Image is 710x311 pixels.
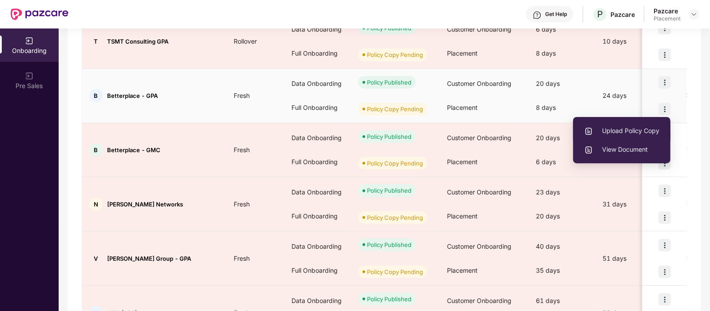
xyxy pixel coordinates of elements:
[447,104,478,111] span: Placement
[107,255,191,262] span: [PERSON_NAME] Group - GPA
[367,105,423,113] div: Policy Copy Pending
[367,50,423,59] div: Policy Copy Pending
[25,72,34,81] img: svg+xml;base64,PHN2ZyB3aWR0aD0iMjAiIGhlaWdodD0iMjAiIHZpZXdCb3g9IjAgMCAyMCAyMCIgZmlsbD0ibm9uZSIgeG...
[107,201,183,208] span: [PERSON_NAME] Networks
[107,146,160,153] span: Betterplace - GMC
[529,72,595,96] div: 20 days
[447,212,478,220] span: Placement
[447,297,511,304] span: Customer Onboarding
[654,15,681,22] div: Placement
[529,180,595,204] div: 23 days
[658,48,671,61] img: icon
[545,11,567,18] div: Get Help
[658,103,671,115] img: icon
[529,126,595,150] div: 20 days
[227,254,257,262] span: Fresh
[658,293,671,306] img: icon
[89,35,103,48] div: T
[227,92,257,99] span: Fresh
[284,150,351,174] div: Full Onboarding
[584,126,659,136] span: Upload Policy Copy
[89,252,103,265] div: V
[367,159,423,168] div: Policy Copy Pending
[367,213,423,222] div: Policy Copy Pending
[227,146,257,153] span: Fresh
[690,11,698,18] img: svg+xml;base64,PHN2ZyBpZD0iRHJvcGRvd24tMzJ4MzIiIHhtbG5zPSJodHRwOi8vd3d3LnczLm9yZy8yMDAwL3N2ZyIgd2...
[658,211,671,224] img: icon
[533,11,542,20] img: svg+xml;base64,PHN2ZyBpZD0iSGVscC0zMngzMiIgeG1sbnM9Imh0dHA6Ly93d3cudzMub3JnLzIwMDAvc3ZnIiB3aWR0aD...
[447,267,478,274] span: Placement
[107,38,168,45] span: TSMT Consulting GPA
[529,96,595,120] div: 8 days
[447,25,511,33] span: Customer Onboarding
[595,199,671,209] div: 31 days
[584,145,593,154] img: svg+xml;base64,PHN2ZyBpZD0iVXBsb2FkX0xvZ3MiIGRhdGEtbmFtZT0iVXBsb2FkIExvZ3MiIHhtbG5zPSJodHRwOi8vd3...
[595,36,671,46] div: 10 days
[284,180,351,204] div: Data Onboarding
[447,158,478,166] span: Placement
[529,204,595,228] div: 20 days
[11,8,68,20] img: New Pazcare Logo
[658,76,671,89] img: icon
[529,41,595,65] div: 8 days
[227,37,264,45] span: Rollover
[367,240,411,249] div: Policy Published
[529,150,595,174] div: 6 days
[25,36,34,45] img: svg+xml;base64,PHN2ZyB3aWR0aD0iMjAiIGhlaWdodD0iMjAiIHZpZXdCb3g9IjAgMCAyMCAyMCIgZmlsbD0ibm9uZSIgeG...
[658,185,671,197] img: icon
[447,134,511,141] span: Customer Onboarding
[284,126,351,150] div: Data Onboarding
[227,200,257,208] span: Fresh
[597,9,603,20] span: P
[584,127,593,136] img: svg+xml;base64,PHN2ZyBpZD0iVXBsb2FkX0xvZ3MiIGRhdGEtbmFtZT0iVXBsb2FkIExvZ3MiIHhtbG5zPSJodHRwOi8vd3...
[284,234,351,258] div: Data Onboarding
[284,258,351,283] div: Full Onboarding
[284,72,351,96] div: Data Onboarding
[447,188,511,196] span: Customer Onboarding
[595,91,671,101] div: 24 days
[367,132,411,141] div: Policy Published
[367,267,423,276] div: Policy Copy Pending
[584,145,659,154] span: View Document
[367,78,411,87] div: Policy Published
[284,41,351,65] div: Full Onboarding
[89,143,103,157] div: B
[658,239,671,251] img: icon
[595,254,671,263] div: 51 days
[89,198,103,211] div: N
[529,258,595,283] div: 35 days
[367,186,411,195] div: Policy Published
[367,295,411,303] div: Policy Published
[284,17,351,41] div: Data Onboarding
[529,234,595,258] div: 40 days
[654,7,681,15] div: Pazcare
[107,92,158,99] span: Betterplace - GPA
[284,204,351,228] div: Full Onboarding
[529,17,595,41] div: 6 days
[610,10,635,19] div: Pazcare
[447,49,478,57] span: Placement
[658,266,671,278] img: icon
[89,89,103,102] div: B
[284,96,351,120] div: Full Onboarding
[447,242,511,250] span: Customer Onboarding
[447,80,511,87] span: Customer Onboarding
